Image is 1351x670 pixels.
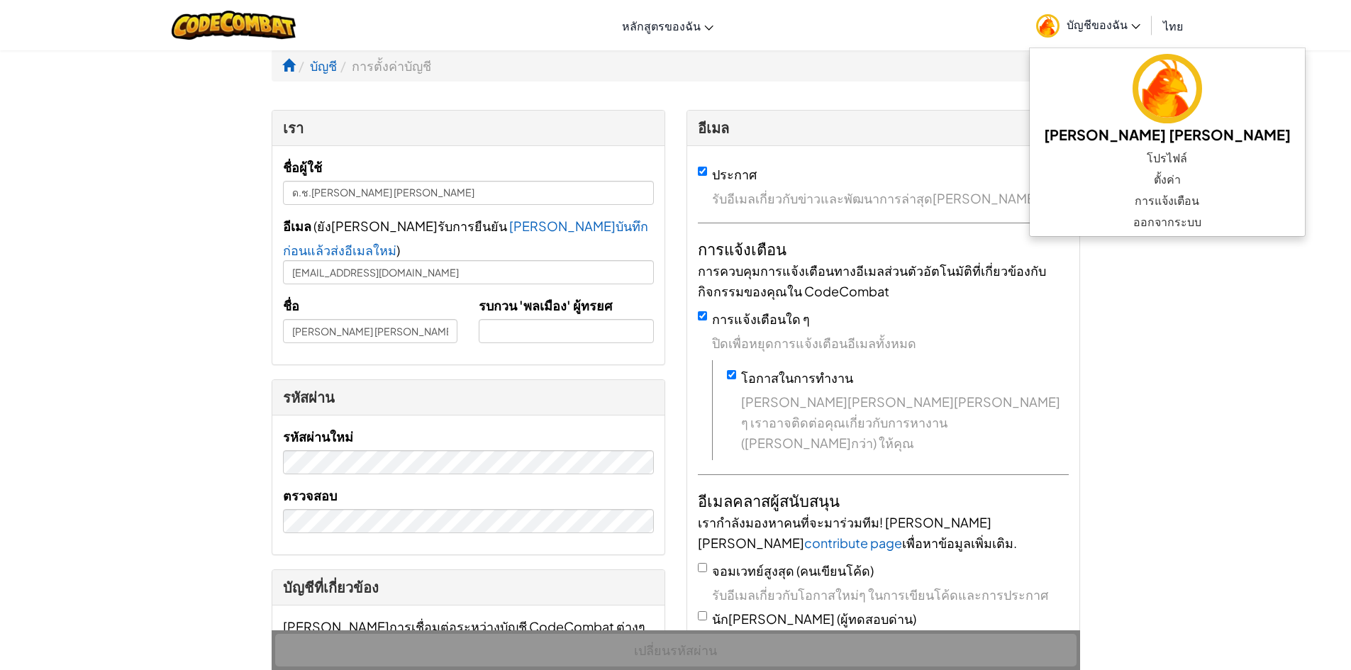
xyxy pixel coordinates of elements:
[698,118,1069,138] div: อีเมล
[283,295,299,316] label: ชื่อ
[283,218,311,234] span: อีเมล
[310,57,337,74] a: บัญชี
[283,485,337,506] label: ตรวจสอบ
[1030,211,1305,233] a: ออกจากระบบ
[902,535,1017,551] span: เพื่อหาข้อมูลเพิ่มเติม.
[1044,123,1291,145] h5: [PERSON_NAME] [PERSON_NAME]
[1067,17,1140,32] span: บัญชีของฉัน
[741,391,1069,453] span: [PERSON_NAME][PERSON_NAME][PERSON_NAME] ๆ เราอาจติดต่อคุณเกี่ยวกับการหางาน ([PERSON_NAME]กว่า) ให...
[1030,169,1305,190] a: ตั้งค่า
[804,535,902,551] a: contribute page
[283,118,654,138] div: เรา
[283,426,353,447] label: รหัสผ่านใหม่
[1030,147,1305,169] a: โปรไฟล์
[741,369,853,386] label: โอกาสในการทำงาน
[1156,6,1190,45] a: ไทย
[712,584,1069,605] span: รับอีเมลเกี่ยวกับโอกาสใหม่ๆ ในการเขียนโค้ดและการประกาศ
[712,562,794,579] span: จอมเวทย์สูงสุด
[479,295,612,316] label: รบกวน 'พลเมือง' ผู้ทรยศ
[283,577,654,598] div: บัญชีที่เกี่ยวข้อง
[1163,18,1183,33] span: ไทย
[1135,192,1199,209] span: การแจ้งเตือน
[317,218,509,234] span: ยัง[PERSON_NAME]รับการยืนยัน
[712,333,1069,353] span: ปิดเพื่อหยุดการแจ้งเตือนอีเมลทั้งหมด
[615,6,721,45] a: หลักสูตรของฉัน
[1029,3,1147,48] a: บัญชีของฉัน
[837,610,916,627] span: (ผู้ทดสอบด่าน)
[622,18,701,33] span: หลักสูตรของฉัน
[698,262,1046,299] span: การควบคุมการแจ้งเตือนทางอีเมลส่วนตัวอัตโนมัติที่เกี่ยวข้องกับกิจกรรมของคุณใน CodeCombat
[712,311,810,327] label: การแจ้งเตือนใด ๆ
[698,514,991,551] span: เรากำลังมองหาคนที่จะมาร่วมทีม! [PERSON_NAME][PERSON_NAME]
[311,218,317,234] span: (
[1030,52,1305,147] a: [PERSON_NAME] [PERSON_NAME]
[283,157,322,177] label: ชื่อผู้ใช้
[698,238,1069,260] h4: การแจ้งเตือน
[712,166,757,182] label: ประกาศ
[698,489,1069,512] h4: อีเมลคลาสผู้สนับสนุน
[712,188,1069,208] span: รับอีเมลเกี่ยวกับข่าวและพัฒนาการล่าสุด[PERSON_NAME]
[1133,54,1202,123] img: avatar
[1036,14,1060,38] img: avatar
[283,387,654,408] div: รหัสผ่าน
[337,55,431,76] li: การตั้งค่าบัญชี
[796,562,874,579] span: (คนเขียนโค้ด)
[396,242,400,258] span: )
[172,11,296,40] img: CodeCombat logo
[712,610,835,627] span: นัก[PERSON_NAME]
[1030,190,1305,211] a: การแจ้งเตือน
